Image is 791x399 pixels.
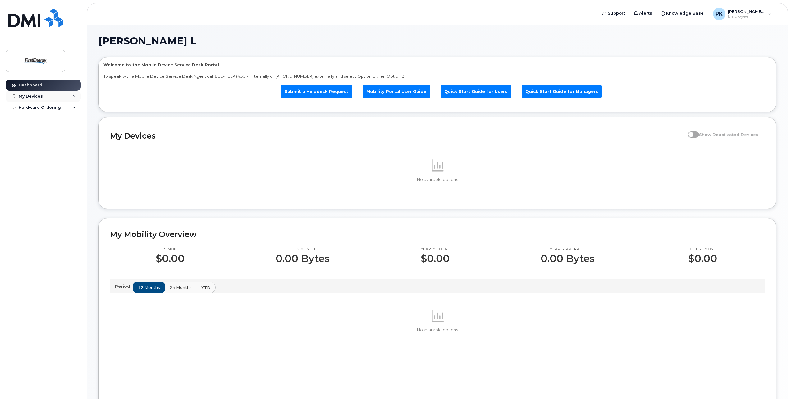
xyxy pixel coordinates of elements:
[115,283,133,289] p: Period
[110,177,765,182] p: No available options
[764,372,786,394] iframe: Messenger Launcher
[110,327,765,333] p: No available options
[421,247,450,252] p: Yearly total
[686,253,720,264] p: $0.00
[276,247,330,252] p: This month
[156,253,185,264] p: $0.00
[103,73,771,79] p: To speak with a Mobile Device Service Desk Agent call 811-HELP (4357) internally or [PHONE_NUMBER...
[103,62,771,68] p: Welcome to the Mobile Device Service Desk Portal
[170,285,192,291] span: 24 months
[541,253,595,264] p: 0.00 Bytes
[156,247,185,252] p: This month
[281,85,352,98] a: Submit a Helpdesk Request
[699,132,758,137] span: Show Deactivated Devices
[686,247,720,252] p: Highest month
[276,253,330,264] p: 0.00 Bytes
[110,230,765,239] h2: My Mobility Overview
[541,247,595,252] p: Yearly average
[688,129,693,134] input: Show Deactivated Devices
[363,85,430,98] a: Mobility Portal User Guide
[98,36,196,46] span: [PERSON_NAME] L
[441,85,511,98] a: Quick Start Guide for Users
[110,131,685,140] h2: My Devices
[522,85,602,98] a: Quick Start Guide for Managers
[421,253,450,264] p: $0.00
[201,285,210,291] span: YTD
